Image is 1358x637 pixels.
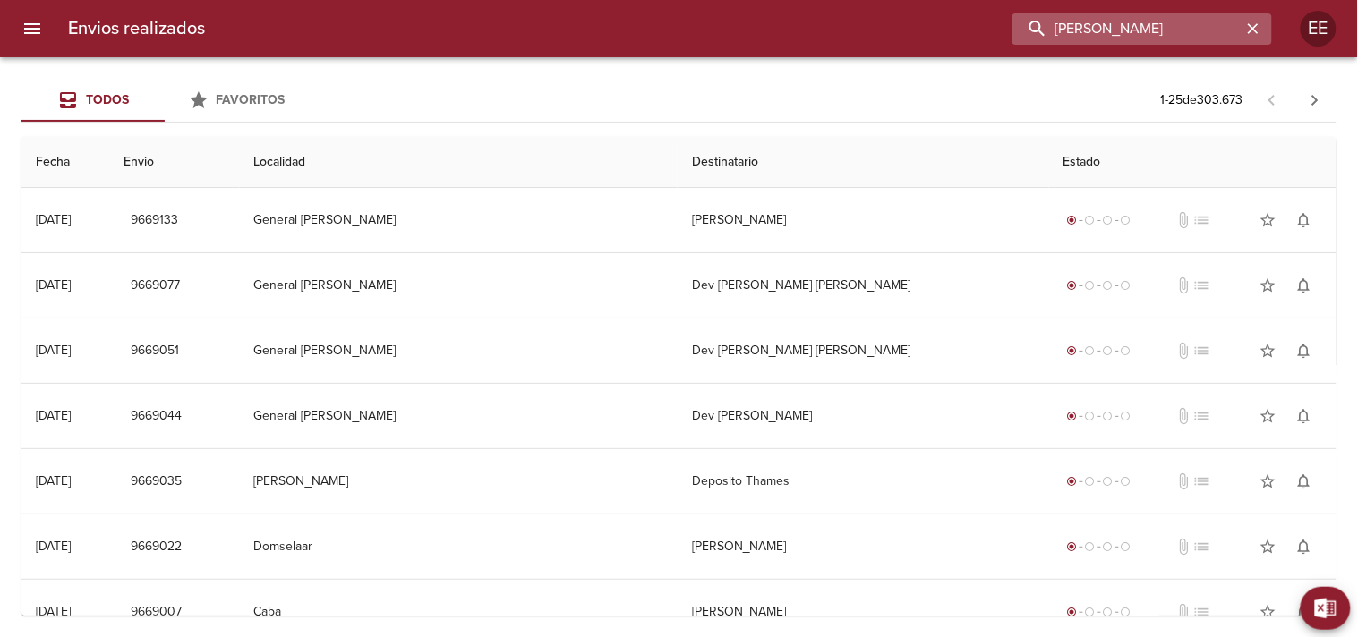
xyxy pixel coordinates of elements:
[21,79,308,122] div: Tabs Envios
[131,340,179,362] span: 9669051
[678,188,1049,252] td: [PERSON_NAME]
[131,601,182,624] span: 9669007
[1103,476,1114,487] span: radio_button_unchecked
[124,596,189,629] button: 9669007
[1301,11,1337,47] div: EE
[124,204,185,237] button: 9669133
[240,188,678,252] td: General [PERSON_NAME]
[1063,407,1135,425] div: Generado
[1063,342,1135,360] div: Generado
[1067,541,1078,552] span: radio_button_checked
[36,473,71,488] div: [DATE]
[1174,603,1192,621] span: No tiene documentos adjuntos
[1121,541,1132,552] span: radio_button_unchecked
[1121,280,1132,291] span: radio_button_unchecked
[1103,280,1114,291] span: radio_button_unchecked
[124,400,189,433] button: 9669044
[1067,411,1078,421] span: radio_button_checked
[1295,603,1313,621] span: notifications_none
[1174,276,1192,294] span: No tiene documentos adjuntos
[131,275,180,297] span: 9669077
[240,137,678,188] th: Localidad
[1192,276,1210,294] span: No tiene pedido asociado
[1085,476,1096,487] span: radio_button_unchecked
[1251,398,1286,434] button: Agregar a favoritos
[1294,79,1337,122] span: Pagina siguiente
[1251,529,1286,565] button: Agregar a favoritos
[1260,538,1277,556] span: star_border
[36,343,71,358] div: [DATE]
[1251,463,1286,499] button: Agregar a favoritos
[1301,587,1351,630] button: Exportar Excel
[1295,211,1313,229] span: notifications_none
[1085,607,1096,617] span: radio_button_unchecked
[240,253,678,318] td: General [PERSON_NAME]
[1295,472,1313,490] span: notifications_none
[1103,411,1114,421] span: radio_button_unchecked
[1067,607,1078,617] span: radio_button_checked
[1260,342,1277,360] span: star_border
[68,14,205,43] h6: Envios realizados
[240,318,678,383] td: General [PERSON_NAME]
[124,335,186,368] button: 9669051
[36,604,71,619] div: [DATE]
[1103,541,1114,552] span: radio_button_unchecked
[1192,472,1210,490] span: No tiene pedido asociado
[1192,603,1210,621] span: No tiene pedido asociado
[240,384,678,448] td: General [PERSON_NAME]
[1121,215,1132,225] span: radio_button_unchecked
[11,7,54,50] button: menu
[1295,342,1313,360] span: notifications_none
[1085,280,1096,291] span: radio_button_unchecked
[1260,211,1277,229] span: star_border
[678,514,1049,579] td: [PERSON_NAME]
[36,277,71,293] div: [DATE]
[1260,276,1277,294] span: star_border
[1301,11,1337,47] div: Abrir información de usuario
[240,449,678,514] td: [PERSON_NAME]
[1103,215,1114,225] span: radio_button_unchecked
[109,137,239,188] th: Envio
[1295,407,1313,425] span: notifications_none
[678,318,1049,383] td: Dev [PERSON_NAME] [PERSON_NAME]
[1063,211,1135,229] div: Generado
[1085,345,1096,356] span: radio_button_unchecked
[36,212,71,227] div: [DATE]
[1251,202,1286,238] button: Agregar a favoritos
[1067,345,1078,356] span: radio_button_checked
[1286,594,1322,630] button: Activar notificaciones
[1192,538,1210,556] span: No tiene pedido asociado
[1063,472,1135,490] div: Generado
[1295,538,1313,556] span: notifications_none
[1174,538,1192,556] span: No tiene documentos adjuntos
[124,465,189,498] button: 9669035
[1085,411,1096,421] span: radio_button_unchecked
[1286,202,1322,238] button: Activar notificaciones
[678,253,1049,318] td: Dev [PERSON_NAME] [PERSON_NAME]
[1067,280,1078,291] span: radio_button_checked
[1286,333,1322,369] button: Activar notificaciones
[131,536,182,558] span: 9669022
[1063,538,1135,556] div: Generado
[1067,215,1078,225] span: radio_button_checked
[1260,407,1277,425] span: star_border
[131,471,182,493] span: 9669035
[1174,472,1192,490] span: No tiene documentos adjuntos
[1286,268,1322,303] button: Activar notificaciones
[36,408,71,423] div: [DATE]
[131,405,182,428] span: 9669044
[1103,345,1114,356] span: radio_button_unchecked
[1174,342,1192,360] span: No tiene documentos adjuntos
[1251,594,1286,630] button: Agregar a favoritos
[124,531,189,564] button: 9669022
[1260,603,1277,621] span: star_border
[1295,276,1313,294] span: notifications_none
[1103,607,1114,617] span: radio_button_unchecked
[1121,345,1132,356] span: radio_button_unchecked
[131,209,178,232] span: 9669133
[1192,211,1210,229] span: No tiene pedido asociado
[1067,476,1078,487] span: radio_button_checked
[86,92,129,107] span: Todos
[1286,529,1322,565] button: Activar notificaciones
[1063,276,1135,294] div: Generado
